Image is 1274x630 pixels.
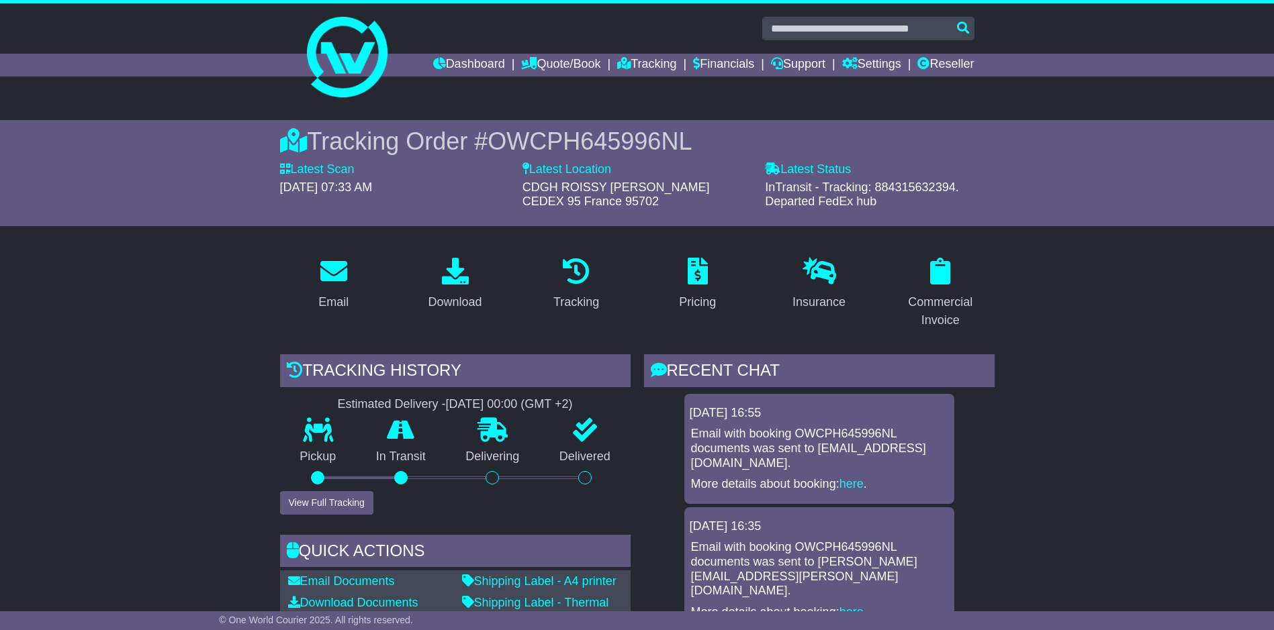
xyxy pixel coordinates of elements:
[419,253,490,316] a: Download
[280,354,631,390] div: Tracking history
[886,253,995,334] a: Commercial Invoice
[839,477,864,490] a: here
[553,293,599,311] div: Tracking
[765,180,959,209] span: InTransit - Tracking: 884315632394. Departed FedEx hub
[690,406,949,421] div: [DATE] 16:55
[693,54,754,76] a: Financials
[288,596,418,609] a: Download Documents
[219,615,413,625] span: © One World Courier 2025. All rights reserved.
[539,450,631,464] p: Delivered
[839,605,864,619] a: here
[842,54,901,76] a: Settings
[280,180,373,194] span: [DATE] 07:33 AM
[446,450,540,464] p: Delivering
[691,540,948,598] p: Email with booking OWCPH645996NL documents was sent to [PERSON_NAME][EMAIL_ADDRESS][PERSON_NAME][...
[488,127,692,155] span: OWCPH645996NL
[617,54,676,76] a: Tracking
[679,293,716,311] div: Pricing
[522,162,611,177] label: Latest Location
[895,293,986,329] div: Commercial Invoice
[792,293,846,311] div: Insurance
[280,162,355,177] label: Latest Scan
[280,535,631,571] div: Quick Actions
[784,253,854,316] a: Insurance
[280,127,995,156] div: Tracking Order #
[521,54,600,76] a: Quote/Book
[280,397,631,412] div: Estimated Delivery -
[771,54,825,76] a: Support
[691,427,948,470] p: Email with booking OWCPH645996NL documents was sent to [EMAIL_ADDRESS][DOMAIN_NAME].
[428,293,482,311] div: Download
[446,397,573,412] div: [DATE] 00:00 (GMT +2)
[690,519,949,534] div: [DATE] 16:35
[670,253,725,316] a: Pricing
[917,54,974,76] a: Reseller
[356,450,446,464] p: In Transit
[280,491,373,515] button: View Full Tracking
[310,253,357,316] a: Email
[644,354,995,390] div: RECENT CHAT
[522,180,710,209] span: CDGH ROISSY [PERSON_NAME] CEDEX 95 France 95702
[280,450,357,464] p: Pickup
[691,605,948,620] p: More details about booking: .
[318,293,349,311] div: Email
[462,574,617,588] a: Shipping Label - A4 printer
[288,574,395,588] a: Email Documents
[545,253,608,316] a: Tracking
[765,162,851,177] label: Latest Status
[433,54,505,76] a: Dashboard
[691,477,948,492] p: More details about booking: .
[462,596,609,624] a: Shipping Label - Thermal printer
